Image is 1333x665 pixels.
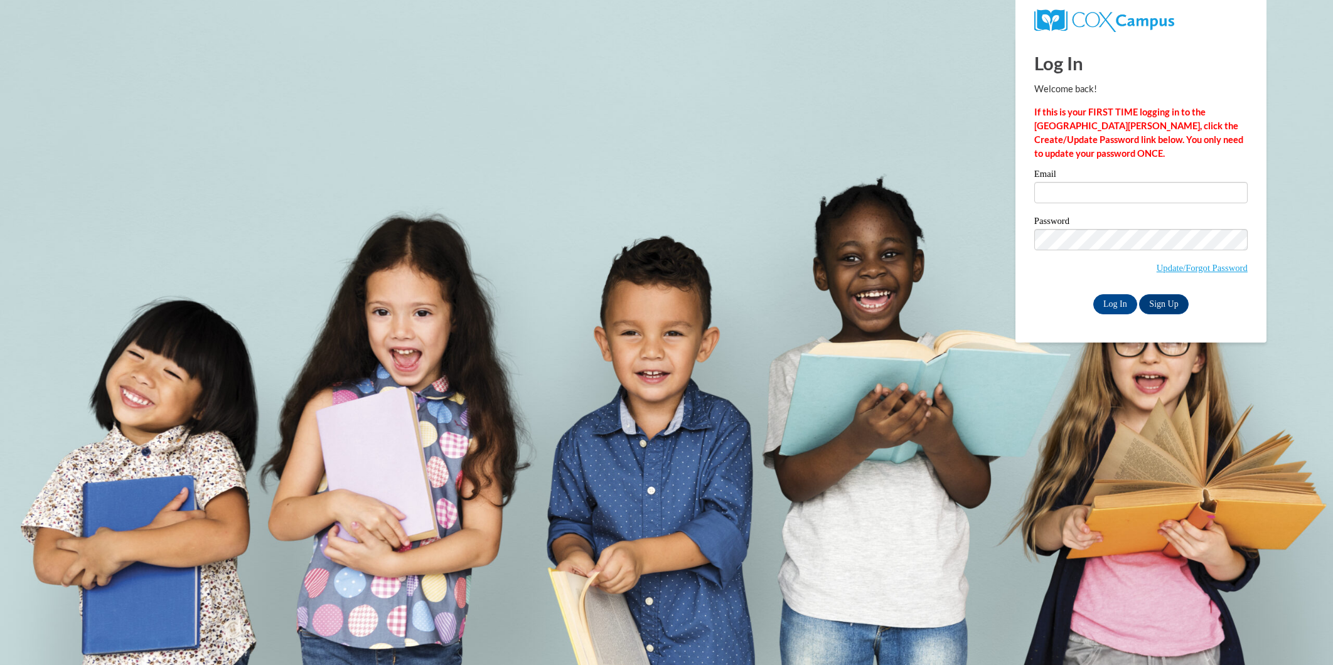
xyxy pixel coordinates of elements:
[1093,294,1137,314] input: Log In
[1034,216,1248,229] label: Password
[1034,9,1174,32] img: COX Campus
[1157,263,1248,273] a: Update/Forgot Password
[1139,294,1188,314] a: Sign Up
[1034,50,1248,76] h1: Log In
[1034,82,1248,96] p: Welcome back!
[1034,14,1174,25] a: COX Campus
[1034,107,1243,159] strong: If this is your FIRST TIME logging in to the [GEOGRAPHIC_DATA][PERSON_NAME], click the Create/Upd...
[1034,169,1248,182] label: Email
